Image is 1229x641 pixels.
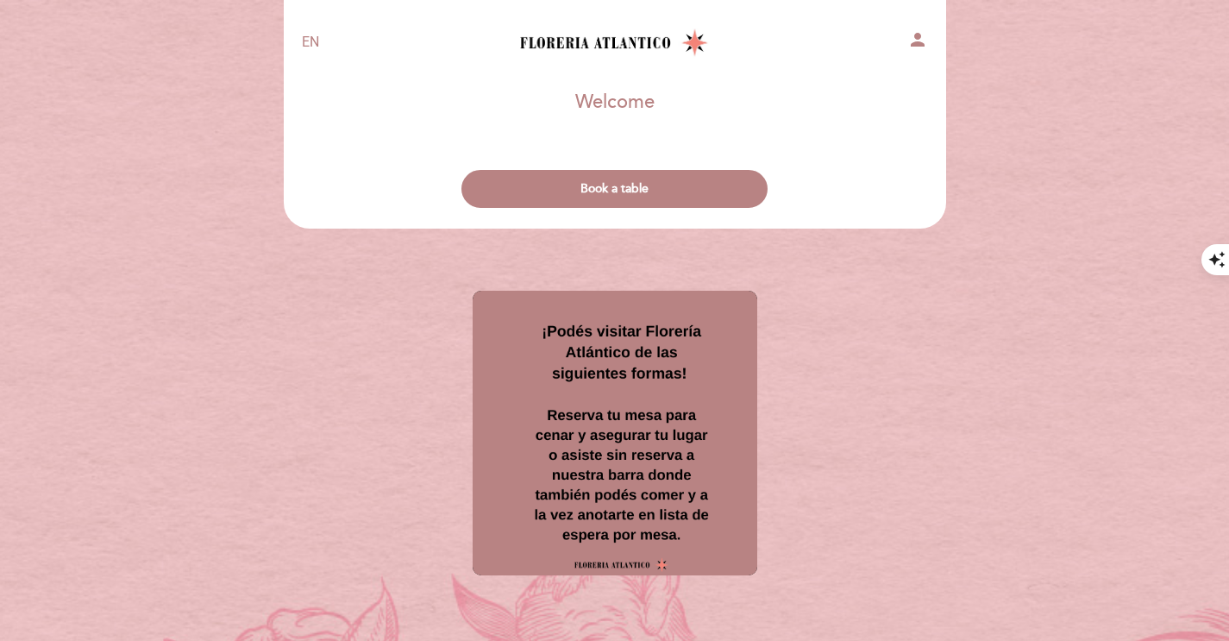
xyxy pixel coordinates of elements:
[575,92,655,113] h1: Welcome
[507,19,723,66] a: Floreria Atlántico
[907,29,928,56] button: person
[907,29,928,50] i: person
[461,170,768,208] button: Book a table
[473,291,757,575] img: banner_1676256801.png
